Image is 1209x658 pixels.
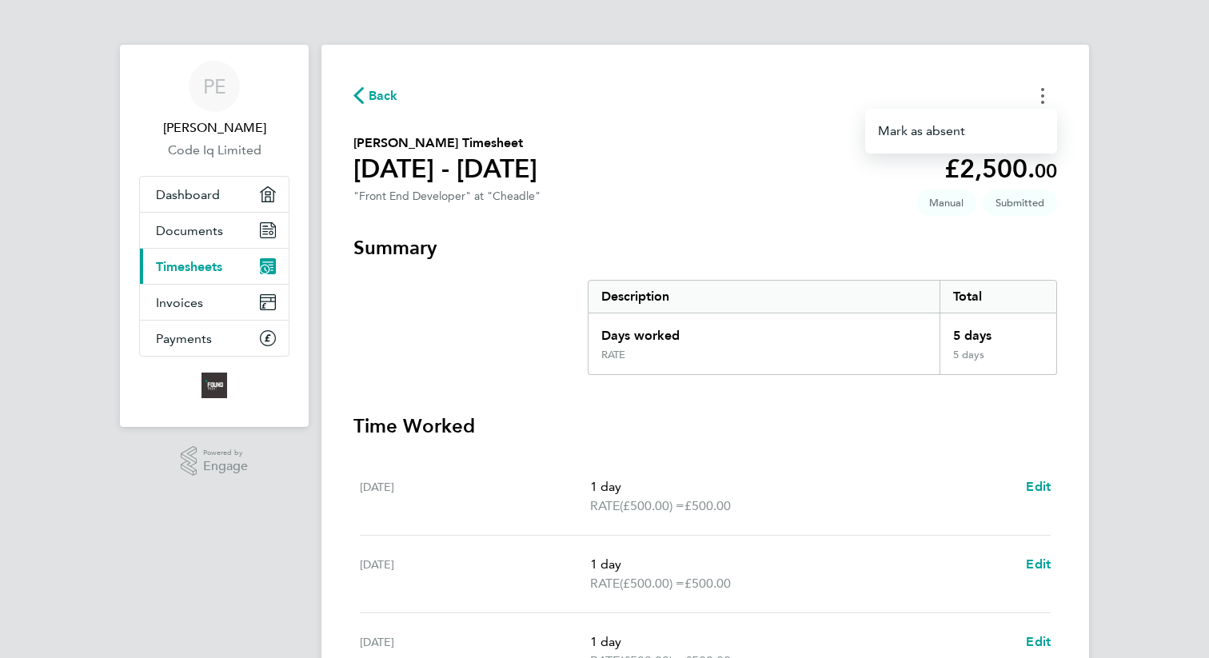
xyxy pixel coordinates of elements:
[353,413,1057,439] h3: Time Worked
[353,86,398,106] button: Back
[1026,555,1051,574] a: Edit
[156,295,203,310] span: Invoices
[940,281,1056,313] div: Total
[140,213,289,248] a: Documents
[201,373,227,398] img: foundtalent-logo-retina.png
[1026,477,1051,496] a: Edit
[983,189,1057,216] span: This timesheet is Submitted.
[360,477,590,516] div: [DATE]
[588,280,1057,375] div: Summary
[916,189,976,216] span: This timesheet was manually created.
[940,349,1056,374] div: 5 days
[684,576,731,591] span: £500.00
[140,249,289,284] a: Timesheets
[353,134,537,153] h2: [PERSON_NAME] Timesheet
[140,285,289,320] a: Invoices
[589,313,940,349] div: Days worked
[140,321,289,356] a: Payments
[203,446,248,460] span: Powered by
[353,235,1057,261] h3: Summary
[1026,556,1051,572] span: Edit
[684,498,731,513] span: £500.00
[1026,479,1051,494] span: Edit
[203,460,248,473] span: Engage
[120,45,309,427] nav: Main navigation
[139,118,289,138] span: Phil Elliott
[1026,632,1051,652] a: Edit
[139,373,289,398] a: Go to home page
[865,115,1057,147] button: Timesheets Menu
[181,446,249,477] a: Powered byEngage
[353,153,537,185] h1: [DATE] - [DATE]
[139,141,289,160] a: Code Iq Limited
[369,86,398,106] span: Back
[590,496,620,516] span: RATE
[353,189,541,203] div: "Front End Developer" at "Cheadle"
[620,498,684,513] span: (£500.00) =
[139,61,289,138] a: PE[PERSON_NAME]
[620,576,684,591] span: (£500.00) =
[203,76,226,97] span: PE
[140,177,289,212] a: Dashboard
[601,349,625,361] div: RATE
[590,477,1013,496] p: 1 day
[156,259,222,274] span: Timesheets
[589,281,940,313] div: Description
[590,555,1013,574] p: 1 day
[156,187,220,202] span: Dashboard
[590,574,620,593] span: RATE
[944,154,1057,184] app-decimal: £2,500.
[1026,634,1051,649] span: Edit
[590,632,1013,652] p: 1 day
[360,555,590,593] div: [DATE]
[940,313,1056,349] div: 5 days
[1035,159,1057,182] span: 00
[1028,83,1057,108] button: Timesheets Menu
[156,223,223,238] span: Documents
[156,331,212,346] span: Payments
